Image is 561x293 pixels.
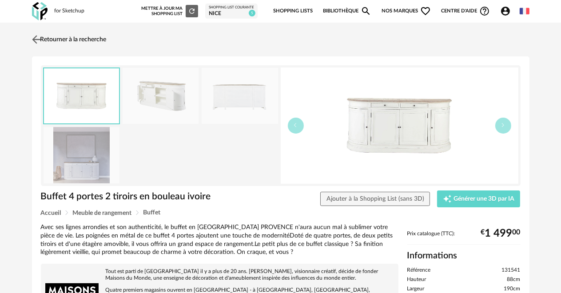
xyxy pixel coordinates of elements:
p: Tout est parti de [GEOGRAPHIC_DATA] il y a plus de 20 ans. [PERSON_NAME], visionnaire créatif, dé... [45,268,394,281]
span: Magnify icon [361,6,371,16]
a: Shopping List courante Nice 5 [209,5,254,17]
h2: Informations [407,250,521,261]
span: Account Circle icon [500,6,515,16]
div: Breadcrumb [41,210,521,216]
span: Ajouter à la Shopping List (sans 3D) [326,196,424,202]
span: Heart Outline icon [420,6,431,16]
button: Ajouter à la Shopping List (sans 3D) [320,192,430,206]
span: Creation icon [443,194,452,203]
h1: Buffet 4 portes 2 tiroirs en bouleau ivoire [41,190,235,202]
span: Centre d'aideHelp Circle Outline icon [441,6,490,16]
span: 88cm [507,276,521,283]
img: buffet-4-portes-2-tiroirs-en-bouleau-ivoire-1000-12-13-131541_1.jpg [44,68,119,124]
div: Prix catalogue (TTC): [407,230,521,245]
span: Help Circle Outline icon [479,6,490,16]
img: svg+xml;base64,PHN2ZyB3aWR0aD0iMjQiIGhlaWdodD0iMjQiIHZpZXdCb3g9IjAgMCAyNCAyNCIgZmlsbD0ibm9uZSIgeG... [30,33,43,46]
img: buffet-4-portes-2-tiroirs-en-bouleau-ivoire-1000-12-13-131541_10.jpg [123,68,199,124]
img: OXP [32,2,48,20]
a: BibliothèqueMagnify icon [323,2,372,20]
span: Accueil [41,210,61,216]
div: Mettre à jour ma Shopping List [141,5,198,17]
span: Nos marques [382,2,431,20]
img: fr [520,6,529,16]
span: 131541 [502,267,521,274]
img: buffet-4-portes-2-tiroirs-en-bouleau-ivoire-1000-12-13-131541_1.jpg [281,67,518,184]
span: Hauteur [407,276,426,283]
div: Avec ses lignes arrondies et son authenticité, le buffet en [GEOGRAPHIC_DATA] PROVENCE n'aura auc... [41,223,398,257]
button: Creation icon Générer une 3D par IA [437,190,521,207]
span: Générer une 3D par IA [454,196,514,202]
span: 5 [249,10,255,16]
img: buffet-4-portes-2-tiroirs-en-bouleau-ivoire-1000-12-13-131541_11.jpg [202,68,278,124]
span: 1 499 [485,230,513,237]
div: for Sketchup [55,8,85,15]
span: Largeur [407,285,425,293]
span: Buffet [143,210,161,216]
a: Retourner à la recherche [30,30,107,49]
img: buffet-4-portes-2-tiroirs-en-bouleau-ivoire-1000-12-13-131541_16.jpg [44,127,120,183]
span: Meuble de rangement [73,210,132,216]
div: € 00 [481,230,521,237]
div: Nice [209,10,254,17]
a: Shopping Lists [273,2,313,20]
span: 190cm [504,285,521,293]
div: Shopping List courante [209,5,254,10]
span: Référence [407,267,431,274]
span: Account Circle icon [500,6,511,16]
span: Refresh icon [188,9,196,13]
